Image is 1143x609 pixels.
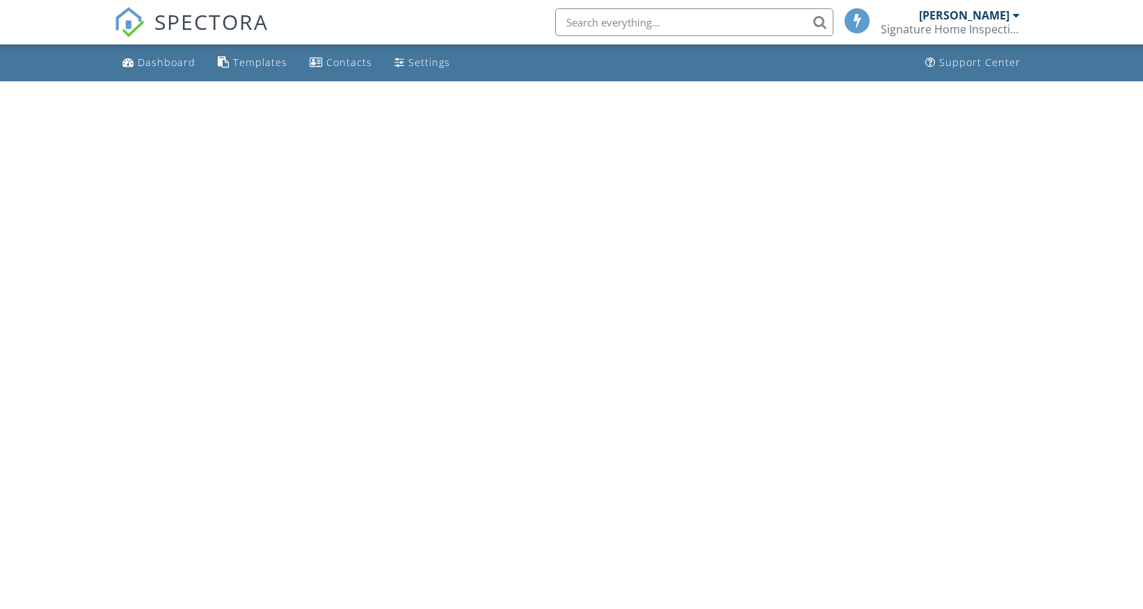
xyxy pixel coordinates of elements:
[138,56,195,69] div: Dashboard
[939,56,1021,69] div: Support Center
[881,22,1020,36] div: Signature Home Inspections
[408,56,450,69] div: Settings
[555,8,833,36] input: Search everything...
[920,50,1026,76] a: Support Center
[389,50,456,76] a: Settings
[919,8,1009,22] div: [PERSON_NAME]
[233,56,287,69] div: Templates
[326,56,372,69] div: Contacts
[154,7,269,36] span: SPECTORA
[117,50,201,76] a: Dashboard
[212,50,293,76] a: Templates
[114,7,145,38] img: The Best Home Inspection Software - Spectora
[304,50,378,76] a: Contacts
[114,19,269,48] a: SPECTORA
